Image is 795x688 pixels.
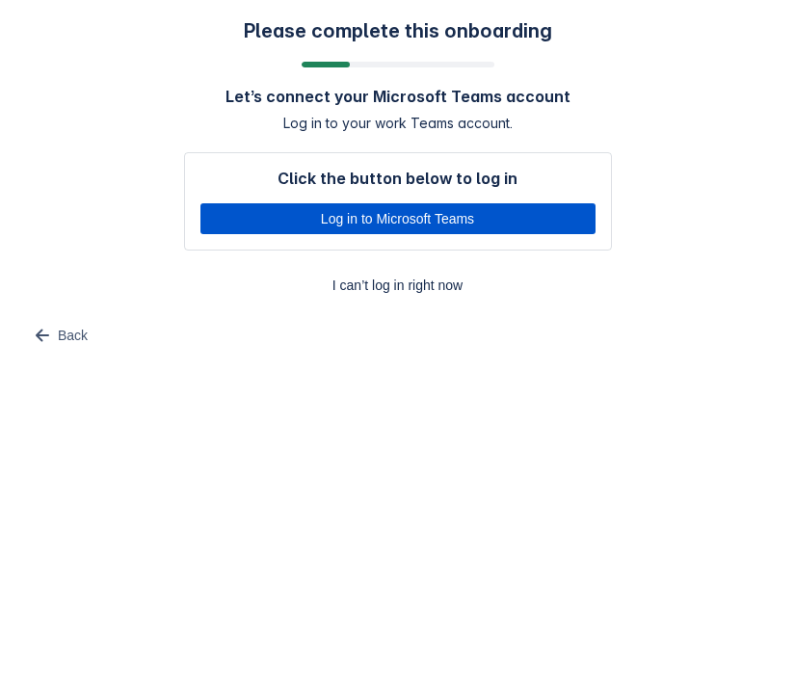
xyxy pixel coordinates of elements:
h4: Click the button below to log in [278,169,517,188]
button: Log in to Microsoft Teams [200,203,596,234]
span: Log in to Microsoft Teams [212,203,584,234]
button: I can’t log in right now [184,270,612,301]
span: I can’t log in right now [196,270,600,301]
button: Back [19,320,99,351]
span: Log in to your work Teams account. [283,114,513,133]
span: Back [58,320,88,351]
h3: Please complete this onboarding [244,19,552,42]
h4: Let’s connect your Microsoft Teams account [225,87,570,106]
